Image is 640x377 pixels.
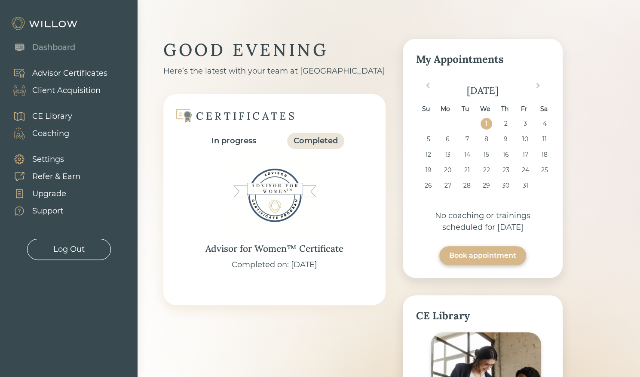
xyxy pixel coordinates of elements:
[518,103,530,115] div: Fr
[4,65,107,82] a: Advisor Certificates
[500,164,511,176] div: Choose Thursday, October 23rd, 2025
[4,39,75,56] a: Dashboard
[4,151,80,168] a: Settings
[481,149,492,161] div: Choose Wednesday, October 15th, 2025
[442,180,453,192] div: Choose Monday, October 27th, 2025
[416,83,550,98] div: [DATE]
[481,118,492,130] div: Choose Wednesday, October 1st, 2025
[500,180,511,192] div: Choose Thursday, October 30th, 2025
[4,125,72,142] a: Coaching
[499,103,510,115] div: Th
[32,68,107,79] div: Advisor Certificates
[449,250,516,261] div: Book appointment
[196,109,297,123] div: CERTIFICATES
[461,149,473,161] div: Choose Tuesday, October 14th, 2025
[442,164,453,176] div: Choose Monday, October 20th, 2025
[163,65,386,77] div: Here’s the latest with your team at [GEOGRAPHIC_DATA]
[32,128,69,139] div: Coaching
[32,42,75,53] div: Dashboard
[32,85,101,96] div: Client Acquisition
[461,180,473,192] div: Choose Tuesday, October 28th, 2025
[423,180,434,192] div: Choose Sunday, October 26th, 2025
[423,149,434,161] div: Choose Sunday, October 12th, 2025
[479,103,490,115] div: We
[539,164,550,176] div: Choose Saturday, October 25th, 2025
[205,242,343,256] div: Advisor for Women™ Certificate
[419,118,547,196] div: month 2025-10
[211,135,256,147] div: In progress
[423,164,434,176] div: Choose Sunday, October 19th, 2025
[481,133,492,145] div: Choose Wednesday, October 8th, 2025
[420,81,434,95] button: Previous Month
[4,185,80,202] a: Upgrade
[442,149,453,161] div: Choose Monday, October 13th, 2025
[539,118,550,130] div: Choose Saturday, October 4th, 2025
[459,103,471,115] div: Tu
[416,52,550,67] div: My Appointments
[32,205,63,217] div: Support
[519,118,531,130] div: Choose Friday, October 3rd, 2025
[294,135,338,147] div: Completed
[532,81,546,95] button: Next Month
[53,244,85,255] div: Log Out
[461,133,473,145] div: Choose Tuesday, October 7th, 2025
[519,133,531,145] div: Choose Friday, October 10th, 2025
[163,39,386,61] div: GOOD EVENING
[11,17,80,31] img: Willow
[481,164,492,176] div: Choose Wednesday, October 22nd, 2025
[32,154,64,165] div: Settings
[461,164,473,176] div: Choose Tuesday, October 21st, 2025
[442,133,453,145] div: Choose Monday, October 6th, 2025
[539,149,550,161] div: Choose Saturday, October 18th, 2025
[420,103,432,115] div: Su
[32,188,66,200] div: Upgrade
[440,103,451,115] div: Mo
[500,149,511,161] div: Choose Thursday, October 16th, 2025
[416,308,550,324] div: CE Library
[539,133,550,145] div: Choose Saturday, October 11th, 2025
[232,152,318,238] img: Advisor for Women™ Certificate Badge
[32,111,72,122] div: CE Library
[500,133,511,145] div: Choose Thursday, October 9th, 2025
[538,103,550,115] div: Sa
[32,171,80,182] div: Refer & Earn
[232,259,317,271] div: Completed on: [DATE]
[519,149,531,161] div: Choose Friday, October 17th, 2025
[4,82,107,99] a: Client Acquisition
[500,118,511,130] div: Choose Thursday, October 2nd, 2025
[416,210,550,233] div: No coaching or trainings scheduled for [DATE]
[4,168,80,185] a: Refer & Earn
[519,180,531,192] div: Choose Friday, October 31st, 2025
[481,180,492,192] div: Choose Wednesday, October 29th, 2025
[423,133,434,145] div: Choose Sunday, October 5th, 2025
[519,164,531,176] div: Choose Friday, October 24th, 2025
[4,108,72,125] a: CE Library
